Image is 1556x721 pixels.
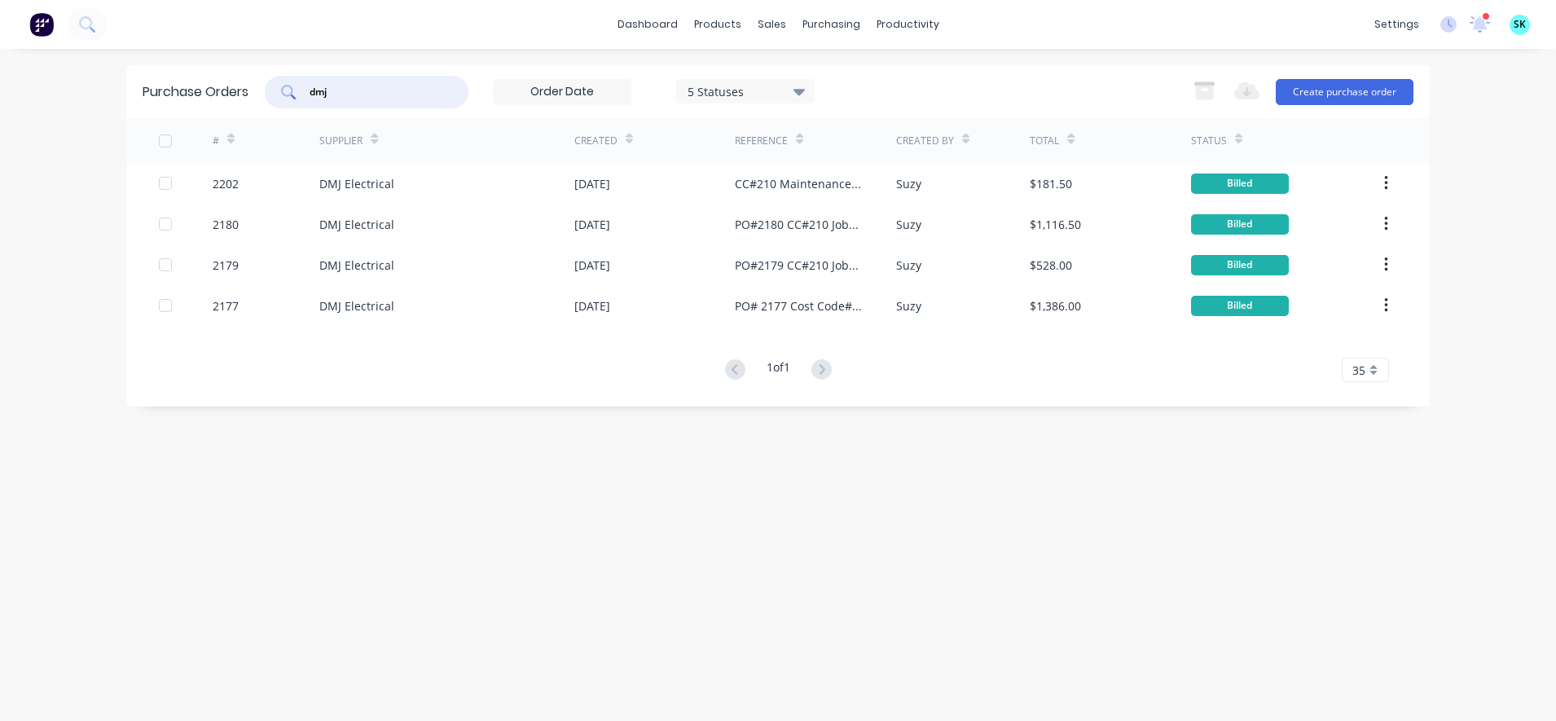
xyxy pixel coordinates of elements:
[735,175,863,192] div: CC#210 Maintenance INV-1400
[319,257,394,274] div: DMJ Electrical
[1191,255,1289,275] div: Billed
[1030,216,1081,233] div: $1,116.50
[213,216,239,233] div: 2180
[794,12,868,37] div: purchasing
[1030,134,1059,148] div: Total
[574,257,610,274] div: [DATE]
[749,12,794,37] div: sales
[735,216,863,233] div: PO#2180 CC#210 Job#Maintenance
[574,175,610,192] div: [DATE]
[767,358,790,382] div: 1 of 1
[1366,12,1427,37] div: settings
[143,82,248,102] div: Purchase Orders
[574,297,610,314] div: [DATE]
[609,12,686,37] a: dashboard
[868,12,947,37] div: productivity
[735,257,863,274] div: PO#2179 CC#210 Job# Maintenance
[688,82,804,99] div: 5 Statuses
[1191,174,1289,194] div: Billed
[1191,214,1289,235] div: Billed
[896,297,921,314] div: Suzy
[574,216,610,233] div: [DATE]
[494,80,631,104] input: Order Date
[1514,17,1526,32] span: SK
[1030,175,1072,192] div: $181.50
[574,134,618,148] div: Created
[1276,79,1413,105] button: Create purchase order
[308,84,443,100] input: Search purchase orders...
[1191,134,1227,148] div: Status
[1030,297,1081,314] div: $1,386.00
[896,216,921,233] div: Suzy
[213,134,219,148] div: #
[319,134,363,148] div: Supplier
[735,297,863,314] div: PO# 2177 Cost Code#210 Maintenance
[319,297,394,314] div: DMJ Electrical
[896,175,921,192] div: Suzy
[896,257,921,274] div: Suzy
[1030,257,1072,274] div: $528.00
[319,216,394,233] div: DMJ Electrical
[735,134,788,148] div: Reference
[686,12,749,37] div: products
[29,12,54,37] img: Factory
[1352,362,1365,379] span: 35
[213,175,239,192] div: 2202
[213,297,239,314] div: 2177
[896,134,954,148] div: Created By
[1191,296,1289,316] div: Billed
[319,175,394,192] div: DMJ Electrical
[213,257,239,274] div: 2179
